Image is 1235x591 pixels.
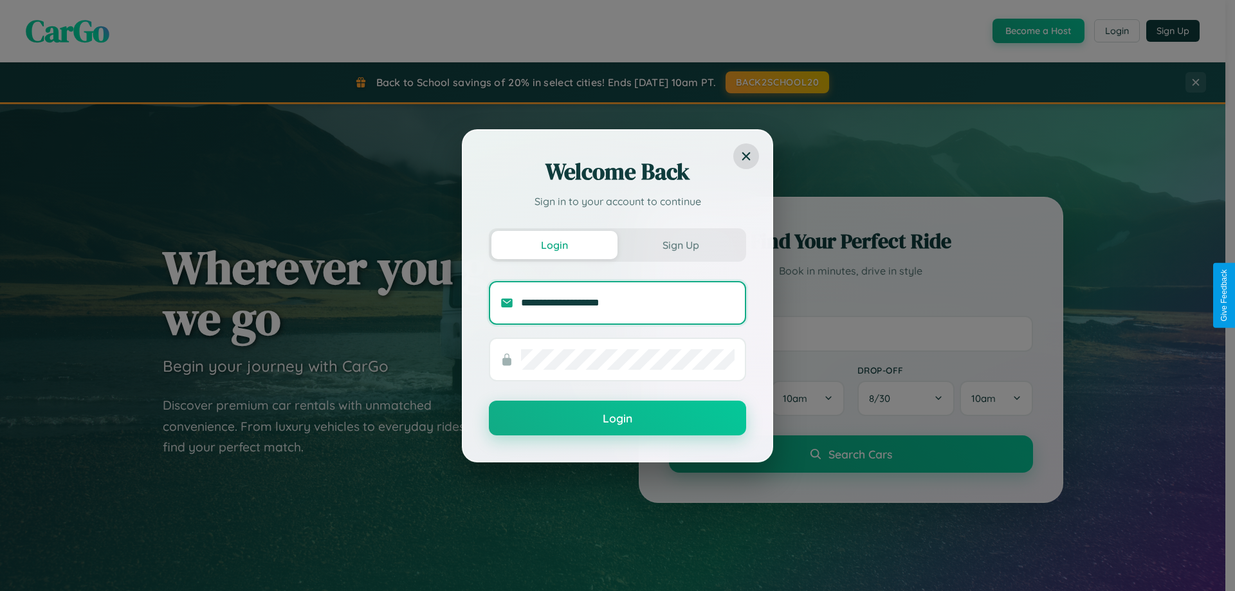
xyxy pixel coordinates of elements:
[491,231,617,259] button: Login
[489,194,746,209] p: Sign in to your account to continue
[1220,269,1229,322] div: Give Feedback
[617,231,744,259] button: Sign Up
[489,156,746,187] h2: Welcome Back
[489,401,746,435] button: Login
